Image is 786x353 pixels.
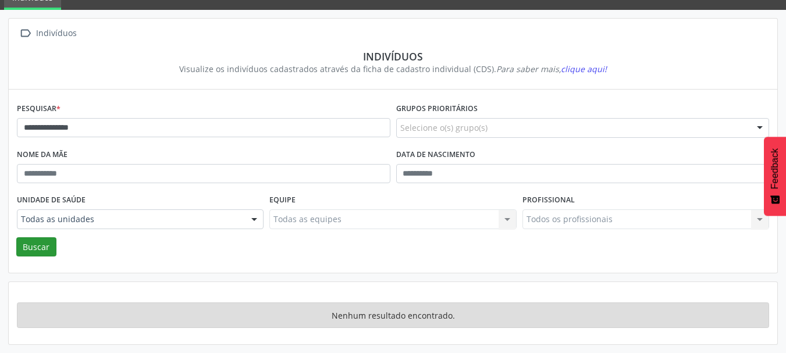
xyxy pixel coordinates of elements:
[17,25,79,42] a:  Indivíduos
[522,191,575,209] label: Profissional
[496,63,607,74] i: Para saber mais,
[17,100,61,118] label: Pesquisar
[561,63,607,74] span: clique aqui!
[400,122,488,134] span: Selecione o(s) grupo(s)
[396,146,475,164] label: Data de nascimento
[25,63,761,75] div: Visualize os indivíduos cadastrados através da ficha de cadastro individual (CDS).
[770,148,780,189] span: Feedback
[17,146,67,164] label: Nome da mãe
[764,137,786,216] button: Feedback - Mostrar pesquisa
[17,191,86,209] label: Unidade de saúde
[16,237,56,257] button: Buscar
[21,213,240,225] span: Todas as unidades
[17,25,34,42] i: 
[396,100,478,118] label: Grupos prioritários
[17,302,769,328] div: Nenhum resultado encontrado.
[269,191,296,209] label: Equipe
[25,50,761,63] div: Indivíduos
[34,25,79,42] div: Indivíduos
